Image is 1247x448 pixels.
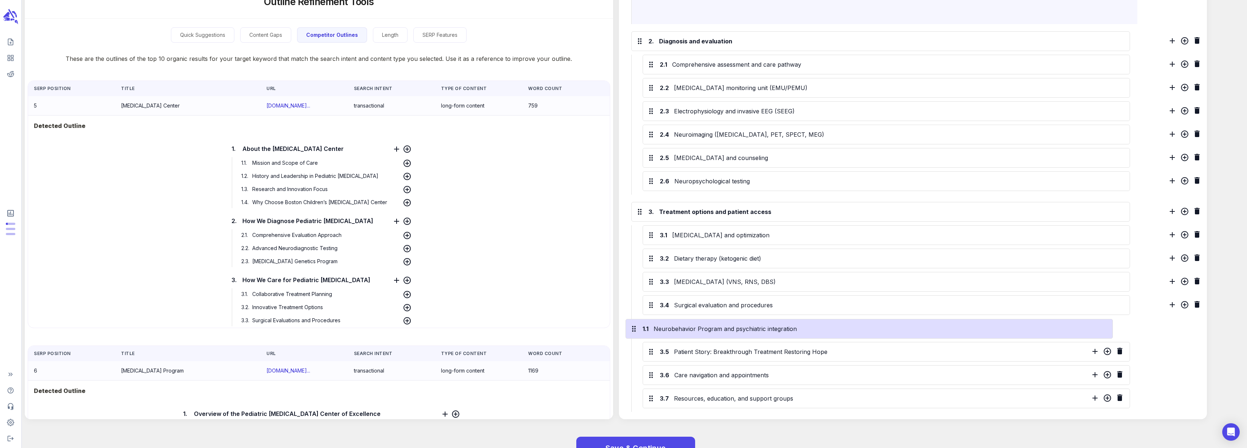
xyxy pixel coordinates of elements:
[261,81,348,96] th: URL
[522,96,609,115] td: 759
[240,27,291,43] button: Content Gaps
[250,317,342,323] span: Surgical Evaluations and Procedures
[239,170,250,182] span: 1.2 .
[115,346,261,361] th: Title
[3,384,18,397] span: Help Center
[250,173,380,179] span: History and Leadership in Pediatric [MEDICAL_DATA]
[348,96,435,115] td: transactional
[373,27,408,43] button: Length
[28,81,115,96] th: SERP Position
[250,186,330,192] span: Research and Innovation Focus
[297,27,367,43] button: Competitor Outlines
[171,27,234,43] button: Quick Suggestions
[239,183,250,195] span: 1.3 .
[413,27,467,43] button: SERP Features
[6,228,15,230] span: Output Tokens: 0 of 120,000 monthly tokens used. These limits are based on the last model you use...
[250,291,334,297] span: Collaborative Treatment Planning
[3,67,18,81] span: View your Reddit Intelligence add-on dashboard
[230,145,237,153] span: 1.
[241,274,372,285] span: How We Care for Pediatric [MEDICAL_DATA]
[348,81,435,96] th: Search Intent
[239,315,250,326] span: 3.3 .
[181,410,188,418] span: 1.
[435,96,522,115] td: long-form content
[435,346,522,361] th: Type of Content
[34,381,85,401] p: Detected Outline
[115,361,261,380] td: [MEDICAL_DATA] Program
[522,346,609,361] th: Word Count
[1222,423,1240,441] div: Open Intercom Messenger
[435,361,522,380] td: long-form content
[266,367,321,375] a: https://www.ucsfbenioffchildrens.org/clinics/epilepsy-program
[3,432,18,445] span: Logout
[239,301,250,313] span: 3.2 .
[230,276,237,284] span: 3.
[192,408,382,419] span: Overview of the Pediatric [MEDICAL_DATA] Center of Excellence
[115,96,261,115] td: [MEDICAL_DATA] Center
[230,217,237,225] span: 2.
[34,116,85,136] p: Detected Outline
[3,51,18,65] span: View your content dashboard
[261,346,348,361] th: URL
[241,215,375,226] span: How We Diagnose Pediatric [MEDICAL_DATA]
[239,242,250,254] span: 2.2 .
[239,256,250,267] span: 2.3 .
[6,233,15,235] span: Input Tokens: 0 of 960,000 monthly tokens used. These limits are based on the last model you used...
[6,223,15,225] span: Posts: 1 of 5 monthly posts used
[522,361,609,380] td: 1169
[250,232,343,238] span: Comprehensive Evaluation Approach
[348,346,435,361] th: Search Intent
[250,304,325,310] span: Innovative Treatment Options
[239,288,250,300] span: 3.1 .
[266,102,321,110] a: https://www.childrenshospital.org/programs/epilepsy-center
[3,400,18,413] span: Contact Support
[250,199,389,205] span: Why Choose Boston Children’s [MEDICAL_DATA] Center
[115,81,261,96] th: Title
[48,43,589,63] p: These are the outlines of the top 10 organic results for your target keyword that match the searc...
[435,81,522,96] th: Type of Content
[28,96,115,115] td: 5
[239,196,250,208] span: 1.4 .
[250,245,339,251] span: Advanced Neurodiagnostic Testing
[3,368,18,381] span: Expand Sidebar
[28,346,115,361] th: SERP Position
[348,361,435,380] td: transactional
[3,35,18,48] span: Create new content
[28,361,115,380] td: 6
[239,157,250,169] span: 1.1 .
[250,160,320,166] span: Mission and Scope of Care
[3,416,18,429] span: Adjust your account settings
[239,229,250,241] span: 2.1 .
[3,206,18,221] span: View Subscription & Usage
[522,81,609,96] th: Word Count
[241,143,346,154] span: About the [MEDICAL_DATA] Center
[250,258,339,264] span: [MEDICAL_DATA] Genetics Program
